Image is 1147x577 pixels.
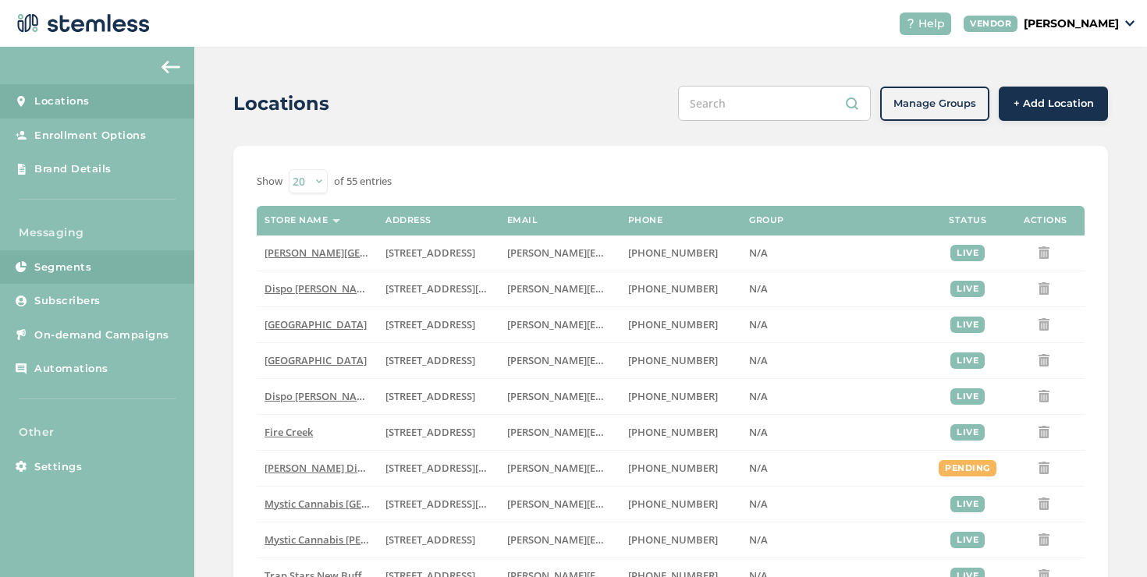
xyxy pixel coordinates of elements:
label: N/A [749,462,921,475]
iframe: Chat Widget [1069,502,1147,577]
span: Brand Details [34,161,112,177]
label: (206) 949-4141 [628,426,733,439]
div: live [950,424,985,441]
label: ryan@dispojoy.com [507,354,613,367]
span: [PHONE_NUMBER] [628,497,718,511]
span: [STREET_ADDRESS] [385,533,475,547]
label: Mystic Cannabis Burr Oak [265,533,370,547]
label: ryan@dispojoy.com [507,426,613,439]
label: N/A [749,426,921,439]
span: [STREET_ADDRESS][PERSON_NAME] [385,281,555,296]
label: 846 East Columbia Avenue [385,426,491,439]
span: [STREET_ADDRESS] [385,246,475,260]
span: Dispo [PERSON_NAME][GEOGRAPHIC_DATA] [265,389,477,403]
label: ryan@dispojoy.com [507,462,613,475]
div: VENDOR [964,16,1017,32]
label: Status [949,215,986,225]
span: Fire Creek [265,425,313,439]
span: Segments [34,260,91,275]
img: icon-arrow-back-accent-c549486e.svg [162,61,180,73]
label: Dispo Bay City North [265,318,370,331]
span: [STREET_ADDRESS] [385,353,475,367]
span: Locations [34,94,90,109]
button: + Add Location [999,87,1108,121]
label: N/A [749,318,921,331]
span: [STREET_ADDRESS] [385,389,475,403]
label: (206) 949-4141 [628,354,733,367]
label: Group [749,215,784,225]
label: Phone [628,215,663,225]
label: of 55 entries [334,174,392,189]
span: [PHONE_NUMBER] [628,317,718,331]
span: [PHONE_NUMBER] [628,246,718,260]
span: + Add Location [1014,96,1094,112]
span: [PERSON_NAME][EMAIL_ADDRESS][DOMAIN_NAME] [507,281,757,296]
span: [GEOGRAPHIC_DATA] [265,317,367,331]
div: live [950,532,985,548]
p: [PERSON_NAME] [1024,16,1119,32]
label: N/A [749,246,921,260]
span: [PERSON_NAME][EMAIL_ADDRESS][DOMAIN_NAME] [507,533,757,547]
label: Berna Leno Dispensary [265,462,370,475]
h2: Locations [233,90,329,118]
label: 1042 South Camino Del Pueblo [385,462,491,475]
span: [PERSON_NAME][EMAIL_ADDRESS][DOMAIN_NAME] [507,353,757,367]
img: icon-sort-1e1d7615.svg [332,219,340,223]
span: [STREET_ADDRESS][GEOGRAPHIC_DATA] [385,461,577,475]
button: Manage Groups [880,87,989,121]
span: Settings [34,459,82,475]
label: Address [385,215,431,225]
label: N/A [749,497,921,511]
span: [PHONE_NUMBER] [628,353,718,367]
div: live [950,388,985,405]
span: [PERSON_NAME][EMAIL_ADDRESS][DOMAIN_NAME] [507,389,757,403]
img: logo-dark-0685b13c.svg [12,8,150,39]
label: N/A [749,390,921,403]
span: [PHONE_NUMBER] [628,425,718,439]
label: (206) 949-4141 [628,282,733,296]
label: Store name [265,215,328,225]
label: N/A [749,354,921,367]
label: 634 West 9 Mile Road [385,246,491,260]
label: Dispo Hazel Park [265,246,370,260]
span: [STREET_ADDRESS] [385,425,475,439]
span: [PHONE_NUMBER] [628,389,718,403]
span: [PERSON_NAME][EMAIL_ADDRESS][DOMAIN_NAME] [507,246,757,260]
label: Mystic Cannabis Memphis [265,497,370,511]
label: (206) 949-4141 [628,318,733,331]
span: [STREET_ADDRESS][PERSON_NAME] [385,497,555,511]
span: Manage Groups [893,96,976,112]
span: [GEOGRAPHIC_DATA] [265,353,367,367]
label: (206) 949-4141 [628,462,733,475]
span: [PERSON_NAME] Dispensary [265,461,401,475]
div: pending [939,460,996,476]
label: 3843 North Euclid Avenue [385,318,491,331]
label: N/A [749,282,921,296]
span: Automations [34,361,108,377]
img: icon_down-arrow-small-66adaf34.svg [1125,20,1135,27]
span: Enrollment Options [34,128,146,143]
label: Email [507,215,538,225]
div: live [950,317,985,333]
label: ryan@dispojoy.com [507,497,613,511]
label: Fire Creek [265,426,370,439]
label: 100 Shafer Drive [385,282,491,296]
input: Search [678,86,871,121]
span: [PHONE_NUMBER] [628,533,718,547]
img: icon-help-white-03924b79.svg [906,19,915,28]
label: 50 North Territorial Road [385,390,491,403]
label: Dispo Romeo [265,282,370,296]
label: Dispo Whitmore Lake [265,390,370,403]
span: On-demand Campaigns [34,327,169,343]
span: Mystic Cannabis [GEOGRAPHIC_DATA] [265,497,448,511]
span: Mystic Cannabis [PERSON_NAME] Oak [265,533,447,547]
span: [PERSON_NAME][EMAIL_ADDRESS][DOMAIN_NAME] [507,317,757,331]
label: (206) 949-4141 [628,246,733,260]
label: ryan@dispojoy.com [507,390,613,403]
th: Actions [1007,206,1085,235]
label: (206) 949-4141 [628,497,733,511]
label: ryan@dispojoy.com [507,246,613,260]
label: N/A [749,533,921,547]
span: Dispo [PERSON_NAME] [265,281,375,296]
